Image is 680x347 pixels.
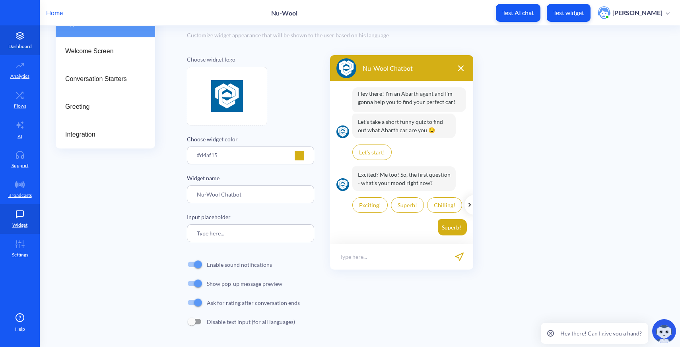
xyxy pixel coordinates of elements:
[352,87,466,112] p: Hey there! I'm an Abarth agent and I'm gonna help you to find your perfect car!
[336,178,349,191] img: logo
[187,55,314,64] p: Choose widget logo
[207,260,272,269] p: Enable sound notifications
[8,43,32,50] p: Dashboard
[560,329,642,337] p: Hey there! Can I give you a hand?
[598,6,610,19] img: user photo
[391,197,424,213] p: Superb!
[652,319,676,343] img: copilot-icon.svg
[187,135,314,143] p: Choose widget color
[271,9,297,17] p: Nu-Wool
[56,37,155,65] a: Welcome Screen
[187,224,314,242] input: Write your reply
[65,102,139,112] span: Greeting
[12,162,29,169] p: Support
[12,222,27,229] p: Widget
[352,197,388,213] p: Exciting!
[496,4,540,22] button: Test AI chat
[352,114,456,138] p: Let's take a short funny quiz to find out what Abarth car are you 😉
[547,4,591,22] button: Test widget
[427,197,462,213] p: Chilling!
[46,8,63,17] p: Home
[8,192,32,199] p: Broadcasts
[12,251,28,258] p: Settings
[65,130,139,139] span: Integration
[594,6,674,20] button: user photo[PERSON_NAME]
[352,145,392,160] p: Let’s start!
[612,8,663,17] p: [PERSON_NAME]
[553,9,584,17] p: Test widget
[352,166,456,191] p: Excited? Me too! So, the first question - what's your mood right now?
[15,326,25,333] span: Help
[336,58,356,78] img: logo
[502,9,534,17] p: Test AI chat
[363,64,413,73] p: Nu-Wool Chatbot
[207,318,295,326] p: Disable text input (for all languages)
[336,125,349,138] img: logo
[438,219,467,235] p: Superb!
[65,46,139,56] span: Welcome Screen
[187,185,314,203] input: Agent
[17,133,22,140] p: AI
[211,80,243,112] img: file
[10,73,29,80] p: Analytics
[14,102,26,110] p: Flows
[207,299,300,307] p: Ask for rating after conversation ends
[187,213,314,221] p: Input placeholder
[56,65,155,93] a: Conversation Starters
[56,121,155,148] a: Integration
[56,93,155,121] a: Greeting
[340,253,367,261] p: Type here...
[207,280,282,288] p: Show pop-up message preview
[187,174,314,182] p: Widget name
[187,31,664,39] div: Customize widget appearance that will be shown to the user based on his language
[65,74,139,84] span: Conversation Starters
[197,151,218,159] p: #d4af15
